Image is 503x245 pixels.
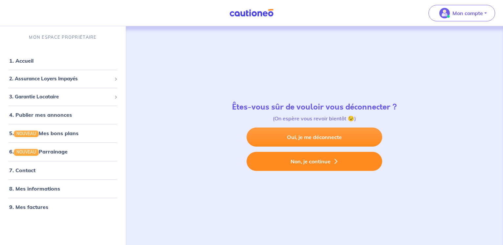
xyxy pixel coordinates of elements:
[3,200,123,214] div: 9. Mes factures
[3,72,123,85] div: 2. Assurance Loyers Impayés
[9,204,48,210] a: 9. Mes factures
[9,148,68,155] a: 6.NOUVEAUParrainage
[227,9,276,17] img: Cautioneo
[439,8,450,18] img: illu_account_valid_menu.svg
[232,114,397,122] p: (On espère vous revoir bientôt 😉)
[29,34,97,40] p: MON ESPACE PROPRIÉTAIRE
[9,130,78,136] a: 5.NOUVEAUMes bons plans
[9,93,112,101] span: 3. Garantie Locataire
[3,108,123,121] div: 4. Publier mes annonces
[428,5,495,21] button: illu_account_valid_menu.svgMon compte
[9,75,112,83] span: 2. Assurance Loyers Impayés
[3,145,123,158] div: 6.NOUVEAUParrainage
[3,54,123,67] div: 1. Accueil
[247,152,382,171] button: Non, je continue
[452,9,483,17] p: Mon compte
[3,164,123,177] div: 7. Contact
[9,57,33,64] a: 1. Accueil
[3,91,123,103] div: 3. Garantie Locataire
[3,182,123,195] div: 8. Mes informations
[3,127,123,140] div: 5.NOUVEAUMes bons plans
[9,112,72,118] a: 4. Publier mes annonces
[9,185,60,192] a: 8. Mes informations
[247,128,382,147] a: Oui, je me déconnecte
[232,102,397,112] h4: Êtes-vous sûr de vouloir vous déconnecter ?
[9,167,35,174] a: 7. Contact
